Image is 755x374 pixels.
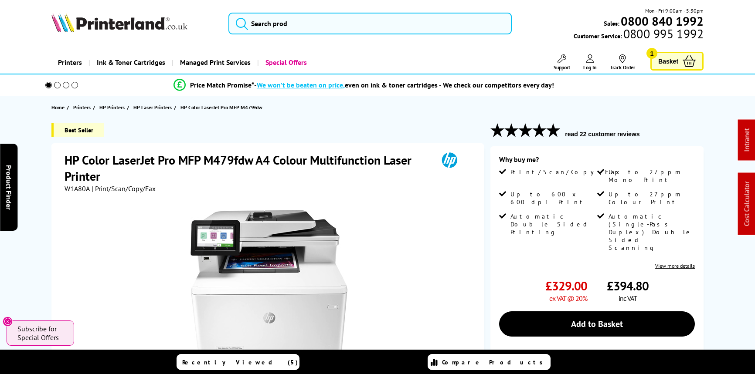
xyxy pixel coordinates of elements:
[604,19,619,27] span: Sales:
[51,13,187,32] img: Printerland Logo
[190,81,254,89] span: Price Match Promise*
[646,48,657,59] span: 1
[609,168,693,184] span: Up to 27ppm Mono Print
[574,30,704,40] span: Customer Service:
[99,103,127,112] a: HP Printers
[4,165,13,209] span: Product Finder
[650,52,704,71] a: Basket 1
[510,190,595,206] span: Up to 600 x 600 dpi Print
[499,311,695,337] a: Add to Basket
[65,152,429,184] h1: HP Color LaserJet Pro MFP M479fdw A4 Colour Multifunction Laser Printer
[254,81,554,89] div: - even on ink & toner cartridges - We check our competitors every day!
[499,155,695,168] div: Why buy me?
[562,130,642,138] button: read 22 customer reviews
[609,190,693,206] span: Up to 27ppm Colour Print
[645,7,704,15] span: Mon - Fri 9:00am - 5:30pm
[549,294,587,303] span: ex VAT @ 20%
[429,152,469,168] img: HP
[655,263,695,269] a: View more details
[658,55,678,67] span: Basket
[619,294,637,303] span: inc VAT
[133,103,174,112] a: HP Laser Printers
[554,64,570,71] span: Support
[88,51,172,74] a: Ink & Toner Cartridges
[442,358,548,366] span: Compare Products
[51,123,104,137] span: Best Seller
[583,64,597,71] span: Log In
[172,51,257,74] a: Managed Print Services
[510,212,595,236] span: Automatic Double Sided Printing
[51,51,88,74] a: Printers
[742,128,751,152] a: Intranet
[51,13,218,34] a: Printerland Logo
[609,212,693,252] span: Automatic (Single-Pass Duplex) Double Sided Scanning
[619,17,704,25] a: 0800 840 1992
[73,103,91,112] span: Printers
[180,103,262,112] span: HP Color LaserJet Pro MFP M479fdw
[3,317,13,327] button: Close
[583,54,597,71] a: Log In
[545,278,587,294] span: £329.00
[257,51,313,74] a: Special Offers
[73,103,93,112] a: Printers
[92,184,156,193] span: | Print/Scan/Copy/Fax
[428,354,551,370] a: Compare Products
[51,103,67,112] a: Home
[228,13,512,34] input: Search prod
[742,182,751,226] a: Cost Calculator
[180,103,265,112] a: HP Color LaserJet Pro MFP M479fdw
[65,184,90,193] span: W1A80A
[607,278,649,294] span: £394.80
[33,77,694,93] li: modal_Promise
[554,54,570,71] a: Support
[133,103,172,112] span: HP Laser Printers
[97,51,165,74] span: Ink & Toner Cartridges
[17,324,65,342] span: Subscribe for Special Offers
[182,358,298,366] span: Recently Viewed (5)
[510,168,622,176] span: Print/Scan/Copy/Fax
[622,30,704,38] span: 0800 995 1992
[610,54,635,71] a: Track Order
[51,103,65,112] span: Home
[621,13,704,29] b: 0800 840 1992
[99,103,125,112] span: HP Printers
[177,354,299,370] a: Recently Viewed (5)
[257,81,345,89] span: We won’t be beaten on price,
